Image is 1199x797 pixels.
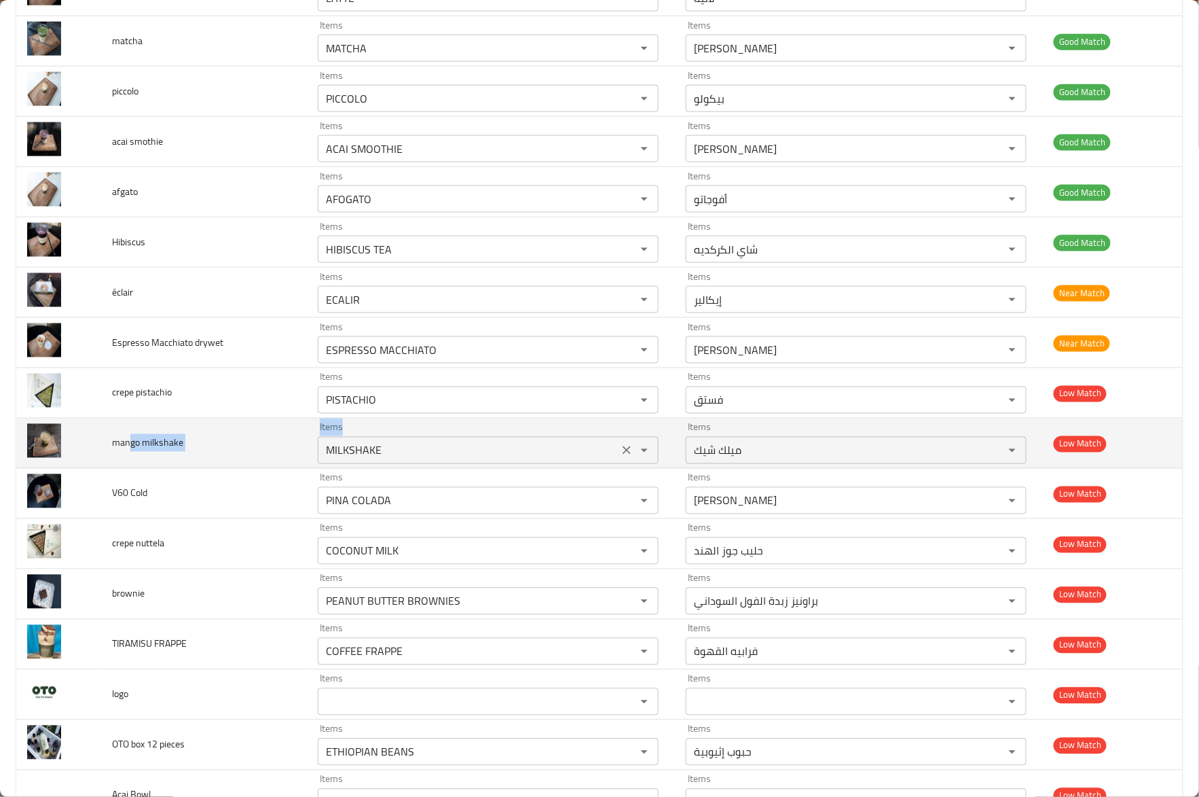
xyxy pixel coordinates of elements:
[27,323,61,357] img: Espresso Macchiato drywet
[112,183,138,200] span: afgato
[1003,692,1022,711] button: Open
[635,340,654,359] button: Open
[27,474,61,508] img: V60 Cold
[1003,89,1022,108] button: Open
[112,132,163,150] span: acai smothie
[27,72,61,106] img: piccolo
[635,39,654,58] button: Open
[1054,537,1107,552] span: Low Match
[112,32,143,50] span: matcha
[1003,39,1022,58] button: Open
[635,391,654,410] button: Open
[112,384,172,402] span: crepe pistachio
[1003,190,1022,209] button: Open
[1054,486,1107,502] span: Low Match
[635,491,654,510] button: Open
[1054,235,1111,251] span: Good Match
[1054,637,1107,653] span: Low Match
[1003,441,1022,460] button: Open
[1054,738,1107,754] span: Low Match
[1003,642,1022,661] button: Open
[27,726,61,760] img: OTO box 12 pieces
[1003,290,1022,309] button: Open
[1054,285,1110,301] span: Near Match
[1054,185,1111,200] span: Good Match
[112,736,185,754] span: OTO box 12 pieces
[635,592,654,611] button: Open
[635,190,654,209] button: Open
[617,441,636,460] button: Clear
[1054,386,1107,402] span: Low Match
[1003,542,1022,561] button: Open
[112,82,139,100] span: piccolo
[112,585,145,603] span: brownie
[112,484,147,502] span: V60 Cold
[1003,240,1022,259] button: Open
[27,575,61,609] img: brownie
[27,223,61,257] img: Hibiscus
[112,434,183,452] span: mango milkshake
[27,122,61,156] img: acai smothie
[1003,391,1022,410] button: Open
[1003,139,1022,158] button: Open
[1054,34,1111,50] span: Good Match
[27,173,61,207] img: afgato
[27,22,61,56] img: matcha
[635,642,654,661] button: Open
[112,635,187,653] span: TIRAMISU FRAPPE
[27,374,61,408] img: crepe pistachio
[1054,436,1107,452] span: Low Match
[635,441,654,460] button: Open
[635,692,654,711] button: Open
[112,233,145,251] span: Hibiscus
[112,686,128,703] span: logo
[635,240,654,259] button: Open
[1054,587,1107,603] span: Low Match
[27,525,61,559] img: crepe nuttela
[1054,84,1111,100] span: Good Match
[635,139,654,158] button: Open
[1003,340,1022,359] button: Open
[112,283,133,301] span: éclair
[27,675,61,709] img: logo
[1003,592,1022,611] button: Open
[1003,743,1022,762] button: Open
[1054,336,1110,351] span: Near Match
[635,743,654,762] button: Open
[1003,491,1022,510] button: Open
[27,424,61,458] img: mango milkshake
[27,273,61,307] img: éclair
[27,625,61,659] img: TIRAMISU FRAPPE
[1054,688,1107,703] span: Low Match
[635,542,654,561] button: Open
[635,290,654,309] button: Open
[635,89,654,108] button: Open
[112,535,164,552] span: crepe nuttela
[112,334,223,351] span: Espresso Macchiato drywet
[1054,135,1111,150] span: Good Match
